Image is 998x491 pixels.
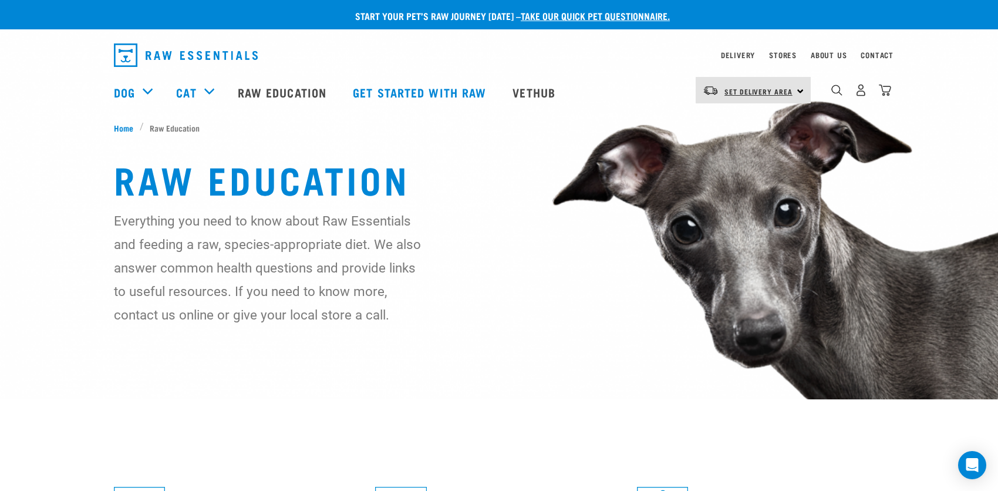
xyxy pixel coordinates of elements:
[104,39,894,72] nav: dropdown navigation
[114,122,140,134] a: Home
[703,85,719,96] img: van-moving.png
[114,122,884,134] nav: breadcrumbs
[721,53,755,57] a: Delivery
[811,53,847,57] a: About Us
[114,43,258,67] img: Raw Essentials Logo
[114,157,884,200] h1: Raw Education
[341,69,501,116] a: Get started with Raw
[958,451,986,479] div: Open Intercom Messenger
[114,122,133,134] span: Home
[114,209,422,327] p: Everything you need to know about Raw Essentials and feeding a raw, species-appropriate diet. We ...
[114,83,135,101] a: Dog
[769,53,797,57] a: Stores
[855,84,867,96] img: user.png
[226,69,341,116] a: Raw Education
[879,84,891,96] img: home-icon@2x.png
[861,53,894,57] a: Contact
[521,13,670,18] a: take our quick pet questionnaire.
[176,83,196,101] a: Cat
[501,69,570,116] a: Vethub
[724,89,793,93] span: Set Delivery Area
[831,85,842,96] img: home-icon-1@2x.png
